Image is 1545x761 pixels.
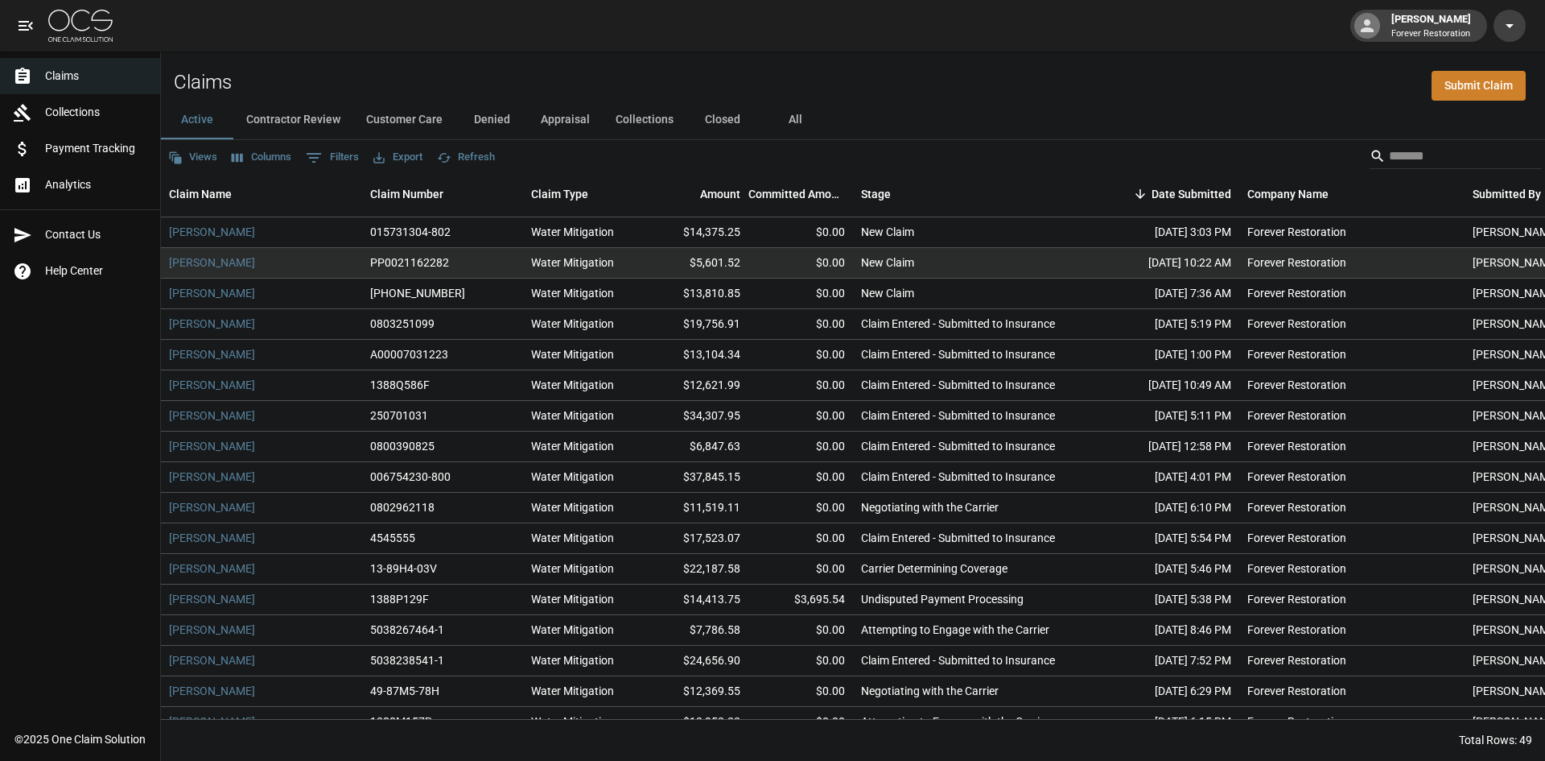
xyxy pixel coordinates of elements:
[861,224,914,240] div: New Claim
[1247,377,1346,393] div: Forever Restoration
[169,377,255,393] a: [PERSON_NAME]
[1094,279,1239,309] div: [DATE] 7:36 AM
[603,101,686,139] button: Collections
[161,172,362,217] div: Claim Name
[14,731,146,747] div: © 2025 One Claim Solution
[233,101,353,139] button: Contractor Review
[531,438,614,454] div: Water Mitigation
[169,346,255,362] a: [PERSON_NAME]
[531,713,614,730] div: Water Mitigation
[1094,432,1239,462] div: [DATE] 12:58 PM
[531,224,614,240] div: Water Mitigation
[169,530,255,546] a: [PERSON_NAME]
[1094,248,1239,279] div: [DATE] 10:22 AM
[861,530,1055,546] div: Claim Entered - Submitted to Insurance
[861,316,1055,332] div: Claim Entered - Submitted to Insurance
[169,285,255,301] a: [PERSON_NAME]
[644,401,748,432] div: $34,307.95
[531,377,614,393] div: Water Mitigation
[1459,732,1532,748] div: Total Rows: 49
[644,217,748,248] div: $14,375.25
[748,585,853,615] div: $3,695.54
[169,713,255,730] a: [PERSON_NAME]
[45,226,147,243] span: Contact Us
[748,615,853,646] div: $0.00
[169,469,255,485] a: [PERSON_NAME]
[531,407,614,424] div: Water Mitigation
[1247,622,1346,638] div: Forever Restoration
[644,432,748,462] div: $6,847.63
[861,438,1055,454] div: Claim Entered - Submitted to Insurance
[1247,499,1346,515] div: Forever Restoration
[644,309,748,340] div: $19,756.91
[169,499,255,515] a: [PERSON_NAME]
[531,254,614,271] div: Water Mitigation
[1094,554,1239,585] div: [DATE] 5:46 PM
[644,585,748,615] div: $14,413.75
[531,591,614,607] div: Water Mitigation
[748,493,853,523] div: $0.00
[1239,172,1465,217] div: Company Name
[861,499,999,515] div: Negotiating with the Carrier
[861,407,1055,424] div: Claim Entered - Submitted to Insurance
[370,285,465,301] div: 01-008-161893
[370,346,448,362] div: A00007031223
[644,340,748,370] div: $13,104.34
[45,176,147,193] span: Analytics
[370,560,437,577] div: 13-89H4-03V
[748,172,853,217] div: Committed Amount
[1385,11,1477,40] div: [PERSON_NAME]
[169,407,255,424] a: [PERSON_NAME]
[531,285,614,301] div: Water Mitigation
[1247,683,1346,699] div: Forever Restoration
[169,254,255,271] a: [PERSON_NAME]
[861,713,1049,730] div: Attempting to Engage with the Carrier
[748,554,853,585] div: $0.00
[531,530,614,546] div: Water Mitigation
[1391,27,1471,41] p: Forever Restoration
[1247,560,1346,577] div: Forever Restoration
[644,646,748,676] div: $24,656.90
[861,377,1055,393] div: Claim Entered - Submitted to Insurance
[644,279,748,309] div: $13,810.85
[169,224,255,240] a: [PERSON_NAME]
[370,172,443,217] div: Claim Number
[644,523,748,554] div: $17,523.07
[1129,183,1152,205] button: Sort
[1094,401,1239,432] div: [DATE] 5:11 PM
[362,172,523,217] div: Claim Number
[369,145,426,170] button: Export
[531,622,614,638] div: Water Mitigation
[370,377,430,393] div: 1388Q586F
[1094,340,1239,370] div: [DATE] 1:00 PM
[748,523,853,554] div: $0.00
[644,676,748,707] div: $12,369.55
[455,101,528,139] button: Denied
[861,172,891,217] div: Stage
[1247,346,1346,362] div: Forever Restoration
[748,676,853,707] div: $0.00
[370,713,432,730] div: 1388M157P
[644,248,748,279] div: $5,601.52
[861,560,1007,577] div: Carrier Determining Coverage
[644,615,748,646] div: $7,786.58
[644,462,748,493] div: $37,845.15
[45,68,147,85] span: Claims
[1094,217,1239,248] div: [DATE] 3:03 PM
[433,145,499,170] button: Refresh
[531,499,614,515] div: Water Mitigation
[164,145,221,170] button: Views
[1370,143,1542,172] div: Search
[528,101,603,139] button: Appraisal
[1247,469,1346,485] div: Forever Restoration
[169,591,255,607] a: [PERSON_NAME]
[748,248,853,279] div: $0.00
[169,438,255,454] a: [PERSON_NAME]
[700,172,740,217] div: Amount
[228,145,295,170] button: Select columns
[748,401,853,432] div: $0.00
[1094,707,1239,738] div: [DATE] 6:15 PM
[1094,646,1239,676] div: [DATE] 7:52 PM
[370,499,435,515] div: 0802962118
[861,285,914,301] div: New Claim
